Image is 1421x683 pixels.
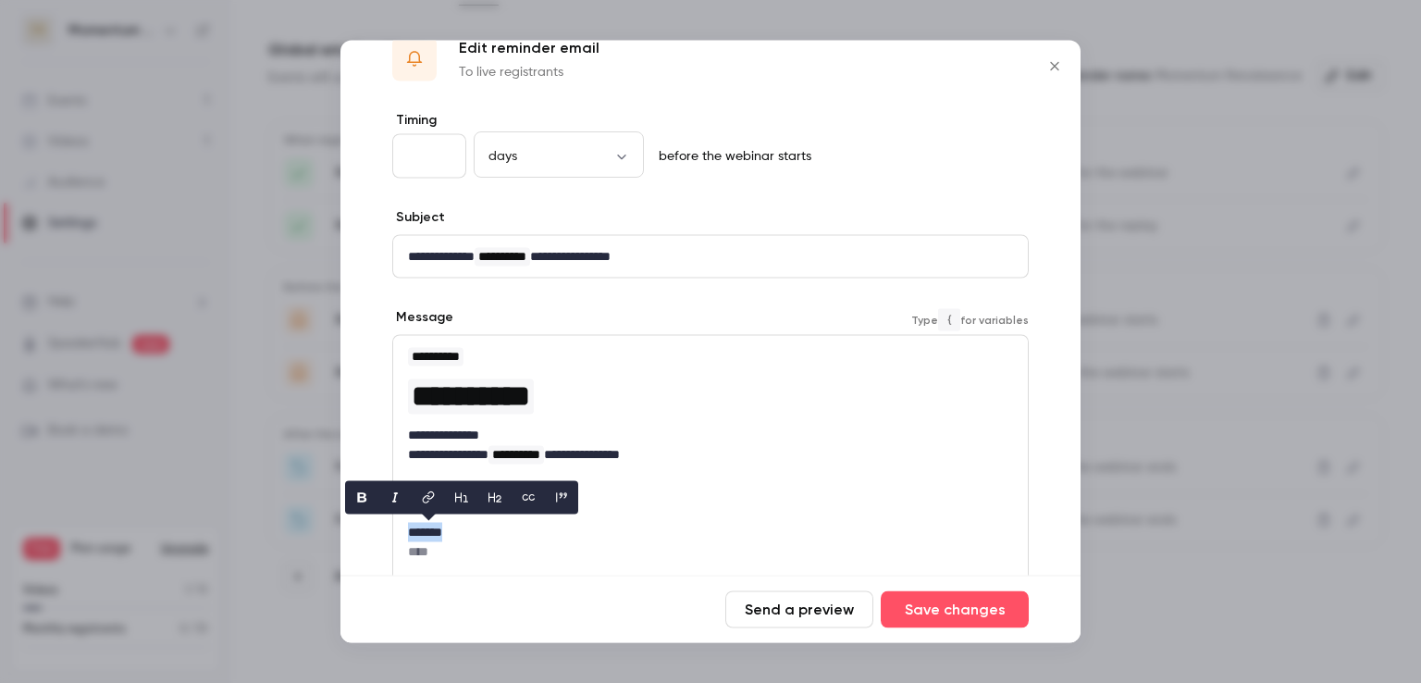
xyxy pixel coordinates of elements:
[474,146,644,165] div: days
[393,336,1028,572] div: editor
[380,483,410,513] button: italic
[392,208,445,227] label: Subject
[651,147,811,166] p: before the webinar starts
[392,111,1029,130] label: Timing
[347,483,377,513] button: bold
[393,236,1028,278] div: editor
[911,308,1029,330] span: Type for variables
[938,308,960,330] code: {
[414,483,443,513] button: link
[547,483,576,513] button: blockquote
[881,591,1029,628] button: Save changes
[392,308,453,327] label: Message
[459,37,599,59] p: Edit reminder email
[459,63,599,81] p: To live registrants
[725,591,873,628] button: Send a preview
[1036,48,1073,85] button: Close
